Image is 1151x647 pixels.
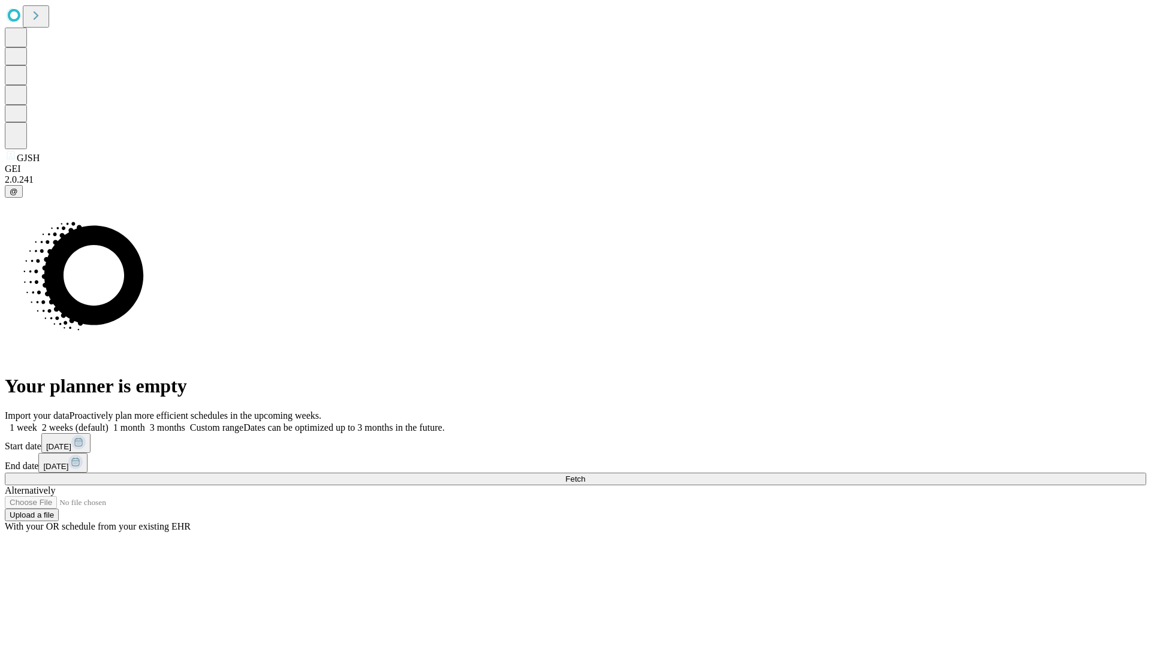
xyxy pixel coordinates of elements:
span: 3 months [150,422,185,433]
span: Alternatively [5,485,55,495]
span: With your OR schedule from your existing EHR [5,521,191,531]
button: @ [5,185,23,198]
h1: Your planner is empty [5,375,1146,397]
span: Fetch [565,474,585,483]
span: @ [10,187,18,196]
span: Import your data [5,410,70,421]
button: Fetch [5,473,1146,485]
span: Dates can be optimized up to 3 months in the future. [243,422,444,433]
div: End date [5,453,1146,473]
span: Custom range [190,422,243,433]
span: Proactively plan more efficient schedules in the upcoming weeks. [70,410,321,421]
span: 2 weeks (default) [42,422,109,433]
span: 1 month [113,422,145,433]
div: Start date [5,433,1146,453]
div: 2.0.241 [5,174,1146,185]
span: [DATE] [43,462,68,471]
div: GEI [5,164,1146,174]
span: [DATE] [46,442,71,451]
span: 1 week [10,422,37,433]
span: GJSH [17,153,40,163]
button: [DATE] [38,453,88,473]
button: [DATE] [41,433,91,453]
button: Upload a file [5,509,59,521]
